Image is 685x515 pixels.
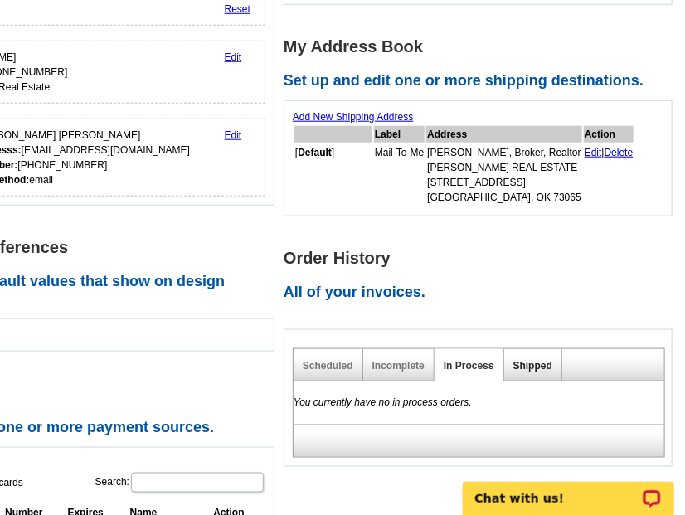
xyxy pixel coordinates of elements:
h2: All of your invoices. [284,284,682,302]
a: Shipped [513,360,552,372]
a: Edit [225,51,242,63]
th: Label [374,126,425,143]
th: Action [584,126,634,143]
h2: Set up and edit one or more shipping destinations. [284,72,682,90]
a: Delete [605,147,634,158]
a: Add New Shipping Address [293,111,413,123]
a: Edit [585,147,602,158]
label: Search: [95,471,265,494]
a: Edit [225,129,242,141]
em: You currently have no in process orders. [294,396,472,408]
td: [ ] [294,144,372,206]
h1: Order History [284,250,682,267]
td: | [584,144,634,206]
input: Search: [131,473,264,493]
iframe: LiveChat chat widget [452,463,685,515]
b: Default [298,147,332,158]
td: [PERSON_NAME], Broker, Realtor [PERSON_NAME] REAL ESTATE [STREET_ADDRESS] [GEOGRAPHIC_DATA], OK 7... [426,144,582,206]
a: In Process [444,360,494,372]
th: Address [426,126,582,143]
a: Scheduled [303,360,353,372]
a: Reset [225,3,250,15]
h1: My Address Book [284,38,682,56]
a: Incomplete [372,360,425,372]
td: Mail-To-Me [374,144,425,206]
